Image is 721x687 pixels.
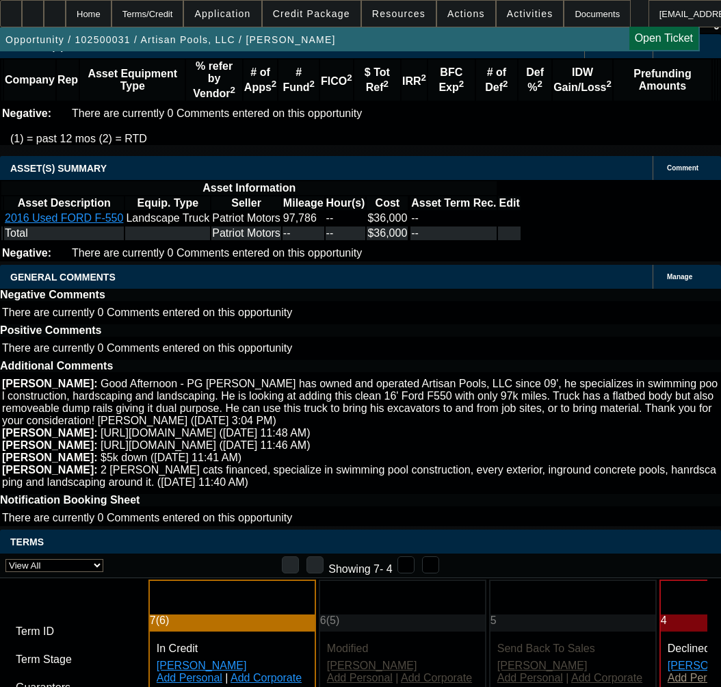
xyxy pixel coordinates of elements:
[421,73,426,83] sup: 2
[320,614,478,627] p: 6(5)
[497,1,564,27] button: Activities
[410,196,497,210] th: Asset Term Recommendation
[328,563,392,575] span: Showing 7- 4
[326,197,365,209] b: Hour(s)
[57,74,78,86] b: Rep
[211,211,281,225] td: Patriot Motors
[272,79,276,89] sup: 2
[10,163,107,174] span: ASSET(S) SUMMARY
[230,85,235,95] sup: 2
[2,378,718,426] span: Good Afternoon - PG [PERSON_NAME] has owned and operated Artisan Pools, LLC since 09', he special...
[263,1,360,27] button: Credit Package
[607,79,612,89] sup: 2
[347,73,352,83] sup: 2
[231,197,261,209] b: Seller
[401,672,472,684] a: Add Corporate
[372,8,425,19] span: Resources
[211,226,281,240] td: Patriot Motors
[367,211,408,225] td: $36,000
[326,211,366,225] td: --
[125,196,210,210] th: Equip. Type
[283,226,324,240] td: --
[365,66,390,93] b: $ Tot Ref
[485,66,508,93] b: # of Def
[362,1,436,27] button: Resources
[410,211,497,225] td: --
[326,226,366,240] td: --
[101,439,310,451] span: [URL][DOMAIN_NAME] ([DATE] 11:46 AM)
[327,660,417,671] a: [PERSON_NAME]
[667,273,692,281] span: Manage
[367,226,408,240] td: $36,000
[321,75,352,87] b: FICO
[2,342,292,354] span: There are currently 0 Comments entered on this opportunity
[184,1,261,27] button: Application
[566,672,568,684] span: |
[72,107,362,119] span: There are currently 0 Comments entered on this opportunity
[507,8,553,19] span: Activities
[411,197,496,209] b: Asset Term Rec.
[410,226,497,240] td: --
[402,75,426,87] b: IRR
[225,672,228,684] span: |
[2,452,98,463] b: [PERSON_NAME]:
[384,79,389,89] sup: 2
[553,66,612,93] b: IDW Gain/Loss
[18,197,111,209] b: Asset Description
[667,164,698,172] span: Comment
[2,427,98,439] b: [PERSON_NAME]:
[16,653,131,666] p: Term Stage
[497,672,563,684] a: Add Personal
[157,643,308,655] p: In Credit
[2,307,292,318] span: There are currently 0 Comments entered on this opportunity
[2,378,98,389] b: [PERSON_NAME]:
[447,8,485,19] span: Actions
[503,79,508,89] sup: 2
[5,34,336,45] span: Opportunity / 102500031 / Artisan Pools, LLC / [PERSON_NAME]
[459,79,464,89] sup: 2
[194,8,250,19] span: Application
[72,247,362,259] span: There are currently 0 Comments entered on this opportunity
[498,196,520,210] th: Edit
[633,68,691,92] b: Prefunding Amounts
[231,672,302,684] a: Add Corporate
[2,107,51,119] b: Negative:
[16,625,131,638] p: Term ID
[157,660,247,671] a: [PERSON_NAME]
[125,211,210,225] td: Landscape Truck
[2,439,98,451] b: [PERSON_NAME]:
[438,66,464,93] b: BFC Exp
[150,614,308,627] p: 7(6)
[5,212,123,224] a: 2016 Used FORD F-550
[88,68,177,92] b: Asset Equipment Type
[327,672,393,684] a: Add Personal
[10,536,44,547] span: Terms
[629,27,698,50] a: Open Ticket
[283,197,324,209] b: Mileage
[10,133,721,145] p: (1) = past 12 mos (2) = RTD
[2,464,98,476] b: [PERSON_NAME]:
[327,643,478,655] p: Modified
[497,643,648,655] p: Send Back To Sales
[2,512,292,523] span: There are currently 0 Comments entered on this opportunity
[490,614,648,627] p: 5
[193,60,235,99] b: % refer by Vendor
[571,672,642,684] a: Add Corporate
[10,272,116,283] span: GENERAL COMMENTS
[2,464,716,488] span: 2 [PERSON_NAME] cats financed, specialize in swimming pool construction, every exterior, inground...
[538,79,542,89] sup: 2
[310,79,315,89] sup: 2
[202,182,296,194] b: Asset Information
[376,197,400,209] b: Cost
[395,672,398,684] span: |
[5,74,55,86] b: Company
[283,211,324,225] td: 97,786
[273,8,350,19] span: Credit Package
[2,247,51,259] b: Negative:
[437,1,495,27] button: Actions
[244,66,276,93] b: # of Apps
[157,672,222,684] a: Add Personal
[101,427,310,439] span: [URL][DOMAIN_NAME] ([DATE] 11:48 AM)
[497,660,588,671] a: [PERSON_NAME]
[526,66,544,93] b: Def %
